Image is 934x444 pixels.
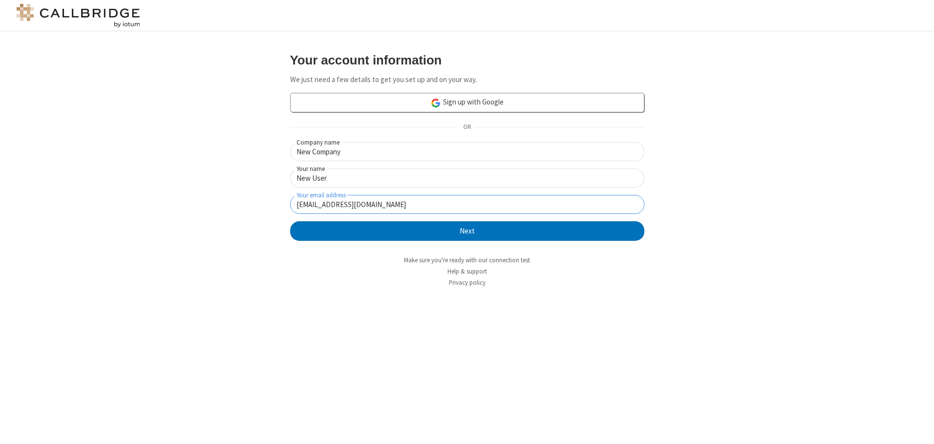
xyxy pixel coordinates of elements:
[404,256,530,264] a: Make sure you're ready with our connection test
[15,4,142,27] img: logo@2x.png
[459,121,475,134] span: OR
[290,195,644,214] input: Your email address
[290,53,644,67] h3: Your account information
[447,267,487,275] a: Help & support
[290,74,644,85] p: We just need a few details to get you set up and on your way.
[290,169,644,188] input: Your name
[290,142,644,161] input: Company name
[430,98,441,108] img: google-icon.png
[290,221,644,241] button: Next
[290,93,644,112] a: Sign up with Google
[449,278,486,287] a: Privacy policy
